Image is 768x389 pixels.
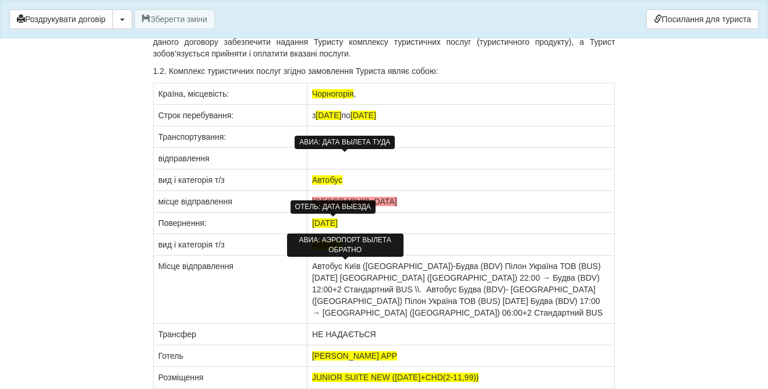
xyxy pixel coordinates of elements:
td: НЕ НАДАЄТЬСЯ [307,324,614,345]
td: вид і категорія т/з [153,169,307,191]
p: 1.2. Комплекс туристичних послуг згідно замовлення Туриста являє собою: [153,65,615,77]
td: вид і категорія т/з [153,234,307,256]
span: [PERSON_NAME] APP [312,351,397,360]
span: Чорногорія [312,89,353,98]
td: з по [307,105,614,126]
td: Автобус Київ ([GEOGRAPHIC_DATA])-Будва (BDV) Пілон Україна ТОВ (BUS) [DATE] [GEOGRAPHIC_DATA] ([G... [307,256,614,324]
td: відправлення [153,148,307,169]
a: Посилання для туриста [646,9,759,29]
td: місце відправлення [153,191,307,213]
div: ОТЕЛЬ: ДАТА ВЫЕЗДА [291,200,376,214]
span: [DATE] [312,218,338,228]
td: Строк перебування: [153,105,307,126]
div: АВИА: АЭРОПОРТ ВЫЛЕТА ОБРАТНО [287,234,404,257]
td: Трансфер [153,324,307,345]
td: Місце відправлення [153,256,307,324]
span: [DATE] [316,111,341,120]
button: Зберегти зміни [135,9,215,29]
button: Роздрукувати договір [9,9,113,29]
span: JUNIOR SUITE NEW ([DATE]+CHD(2-11,99)) [312,373,479,382]
td: Повернення: [153,213,307,234]
div: АВИА: ДАТА ВЫЛЕТА ТУДА [295,136,395,149]
td: Транспортування: [153,126,307,148]
td: Готель [153,345,307,367]
td: Розміщення [153,367,307,388]
td: Країна, місцевість: [153,83,307,105]
td: , [307,83,614,105]
span: Автобус [312,175,342,185]
span: [DATE] [351,111,376,120]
